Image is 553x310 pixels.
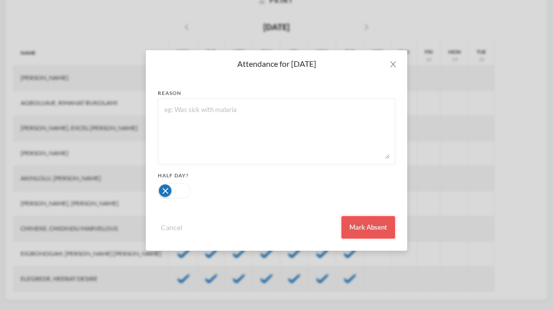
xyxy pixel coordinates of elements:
[158,58,395,69] div: Attendance for [DATE]
[379,50,407,78] button: Close
[158,172,395,179] div: Half Day?
[158,222,186,233] button: Cancel
[389,60,397,68] i: icon: close
[341,216,395,239] button: Mark Absent
[158,89,395,97] div: reason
